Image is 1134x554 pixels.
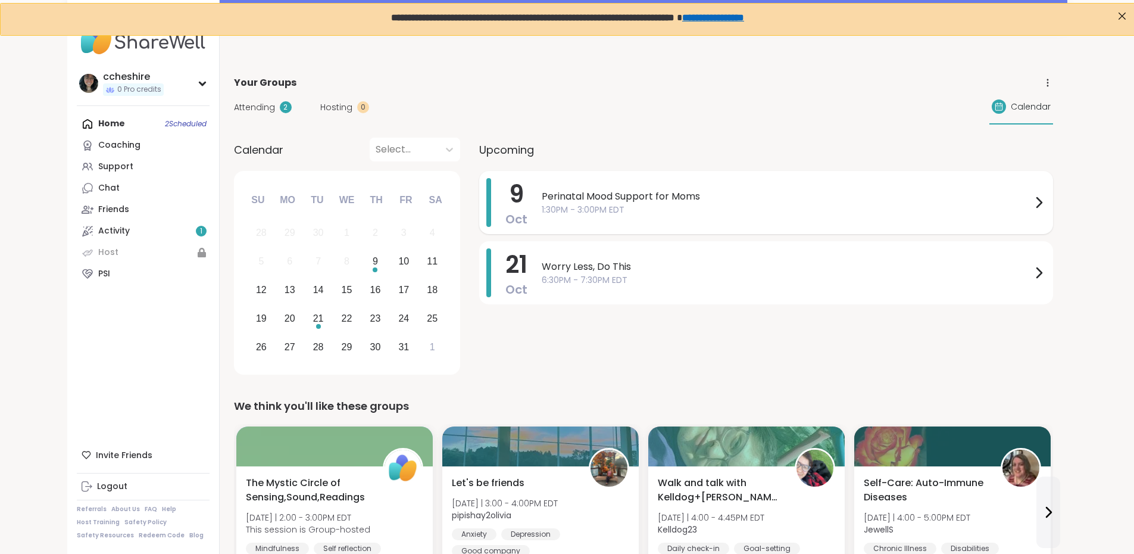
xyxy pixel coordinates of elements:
[427,282,438,298] div: 18
[285,225,295,241] div: 29
[357,101,369,113] div: 0
[370,339,381,355] div: 30
[334,334,360,360] div: Choose Wednesday, October 29th, 2025
[542,274,1032,287] span: 6:30PM - 7:30PM EDT
[334,306,360,331] div: Choose Wednesday, October 22nd, 2025
[249,249,274,275] div: Not available Sunday, October 5th, 2025
[256,282,267,298] div: 12
[342,339,352,355] div: 29
[200,226,202,236] span: 1
[305,220,331,246] div: Not available Tuesday, September 30th, 2025
[246,512,370,524] span: [DATE] | 2:00 - 3:00PM EDT
[370,310,381,326] div: 23
[305,249,331,275] div: Not available Tuesday, October 7th, 2025
[391,334,417,360] div: Choose Friday, October 31st, 2025
[249,334,274,360] div: Choose Sunday, October 26th, 2025
[280,101,292,113] div: 2
[139,531,185,540] a: Redeem Code
[342,282,352,298] div: 15
[398,339,409,355] div: 31
[256,339,267,355] div: 26
[246,524,370,536] span: This session is Group-hosted
[277,278,302,303] div: Choose Monday, October 13th, 2025
[305,306,331,331] div: Choose Tuesday, October 21st, 2025
[542,189,1032,204] span: Perinatal Mood Support for Moms
[391,249,417,275] div: Choose Friday, October 10th, 2025
[313,310,324,326] div: 21
[98,161,133,173] div: Support
[1002,450,1039,487] img: JewellS
[277,334,302,360] div: Choose Monday, October 27th, 2025
[234,398,1053,415] div: We think you'll like these groups
[864,524,894,536] b: JewellS
[77,476,210,497] a: Logout
[98,182,120,194] div: Chat
[864,476,988,505] span: Self-Care: Auto-Immune Diseases
[305,278,331,303] div: Choose Tuesday, October 14th, 2025
[77,263,210,285] a: PSI
[77,242,210,263] a: Host
[796,450,833,487] img: Kelldog23
[249,278,274,303] div: Choose Sunday, October 12th, 2025
[274,187,301,213] div: Mo
[422,187,448,213] div: Sa
[111,505,140,513] a: About Us
[370,282,381,298] div: 16
[287,253,292,269] div: 6
[285,282,295,298] div: 13
[427,253,438,269] div: 11
[363,249,388,275] div: Choose Thursday, October 9th, 2025
[452,528,496,540] div: Anxiety
[247,219,446,361] div: month 2025-10
[344,253,349,269] div: 8
[430,339,435,355] div: 1
[77,199,210,220] a: Friends
[98,204,129,216] div: Friends
[427,310,438,326] div: 25
[234,76,296,90] span: Your Groups
[452,497,558,509] span: [DATE] | 3:00 - 4:00PM EDT
[98,225,130,237] div: Activity
[864,512,970,524] span: [DATE] | 4:00 - 5:00PM EDT
[333,187,360,213] div: We
[430,225,435,241] div: 4
[391,306,417,331] div: Choose Friday, October 24th, 2025
[398,253,409,269] div: 10
[505,248,527,281] span: 21
[479,142,534,158] span: Upcoming
[77,505,107,513] a: Referrals
[313,282,324,298] div: 14
[145,505,157,513] a: FAQ
[234,142,283,158] span: Calendar
[509,178,524,211] span: 9
[77,178,210,199] a: Chat
[77,156,210,178] a: Support
[117,85,161,95] span: 0 Pro credits
[542,204,1032,216] span: 1:30PM - 3:00PM EDT
[420,306,445,331] div: Choose Saturday, October 25th, 2025
[77,518,120,527] a: Host Training
[1011,101,1051,113] span: Calendar
[420,249,445,275] div: Choose Saturday, October 11th, 2025
[363,334,388,360] div: Choose Thursday, October 30th, 2025
[103,70,164,83] div: ccheshire
[363,306,388,331] div: Choose Thursday, October 23rd, 2025
[420,278,445,303] div: Choose Saturday, October 18th, 2025
[249,220,274,246] div: Not available Sunday, September 28th, 2025
[385,450,421,487] img: ShareWell
[320,101,352,114] span: Hosting
[591,450,627,487] img: pipishay2olivia
[658,512,764,524] span: [DATE] | 4:00 - 4:45PM EDT
[98,139,140,151] div: Coaching
[313,225,324,241] div: 30
[501,528,560,540] div: Depression
[246,476,370,505] span: The Mystic Circle of Sensing,Sound,Readings
[363,220,388,246] div: Not available Thursday, October 2nd, 2025
[234,101,275,114] span: Attending
[391,220,417,246] div: Not available Friday, October 3rd, 2025
[344,225,349,241] div: 1
[398,310,409,326] div: 24
[542,260,1032,274] span: Worry Less, Do This
[124,518,167,527] a: Safety Policy
[285,310,295,326] div: 20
